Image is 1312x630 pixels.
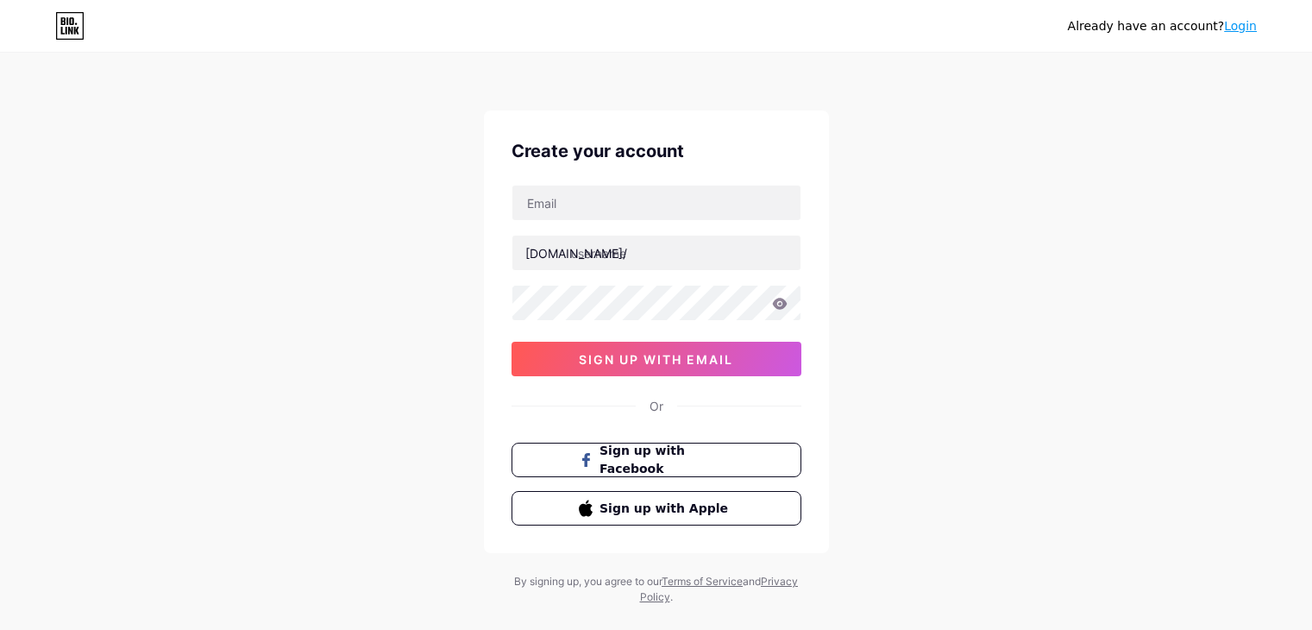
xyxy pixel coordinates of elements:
button: Sign up with Facebook [512,443,801,477]
span: Sign up with Facebook [600,442,733,478]
button: sign up with email [512,342,801,376]
button: Sign up with Apple [512,491,801,526]
div: Create your account [512,138,801,164]
span: sign up with email [579,352,733,367]
span: Sign up with Apple [600,500,733,518]
a: Terms of Service [662,575,743,588]
input: Email [512,186,800,220]
div: By signing up, you agree to our and . [510,574,803,605]
div: Or [650,397,663,415]
a: Login [1224,19,1257,33]
div: Already have an account? [1068,17,1257,35]
div: [DOMAIN_NAME]/ [525,244,627,262]
input: username [512,236,800,270]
